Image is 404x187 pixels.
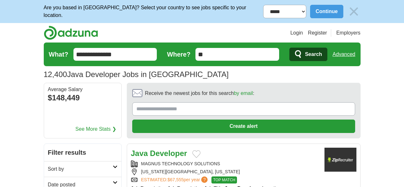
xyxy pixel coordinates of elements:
[201,176,208,183] span: ?
[167,177,184,182] span: $67,555
[167,50,190,59] label: Where?
[44,26,98,40] img: Adzuna logo
[145,90,254,97] span: Receive the newest jobs for this search :
[347,5,361,18] img: icon_close_no_bg.svg
[332,48,355,61] a: Advanced
[131,160,319,167] div: MAGNUS TECHNOLOGY SOLUTIONS
[131,149,187,158] a: Java Developer
[150,149,187,158] strong: Developer
[234,90,253,96] a: by email
[308,29,327,37] a: Register
[132,120,355,133] button: Create alert
[336,29,361,37] a: Employers
[48,87,118,92] div: Average Salary
[324,148,356,172] img: Company logo
[44,144,121,161] h2: Filter results
[75,125,116,133] a: See More Stats ❯
[141,176,209,183] a: ESTIMATED:$67,555per year?
[131,168,319,175] div: [US_STATE][GEOGRAPHIC_DATA], [US_STATE]
[305,48,322,61] span: Search
[44,70,229,79] h1: Java Developer Jobs in [GEOGRAPHIC_DATA]
[48,92,118,104] div: $148,449
[49,50,68,59] label: What?
[44,4,263,19] p: Are you based in [GEOGRAPHIC_DATA]? Select your country to see jobs specific to your location.
[48,165,113,173] h2: Sort by
[44,161,121,177] a: Sort by
[290,29,303,37] a: Login
[211,176,237,183] span: TOP MATCH
[310,5,343,18] button: Continue
[192,150,201,158] button: Add to favorite jobs
[44,69,67,80] span: 12,400
[289,48,327,61] button: Search
[131,149,148,158] strong: Java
